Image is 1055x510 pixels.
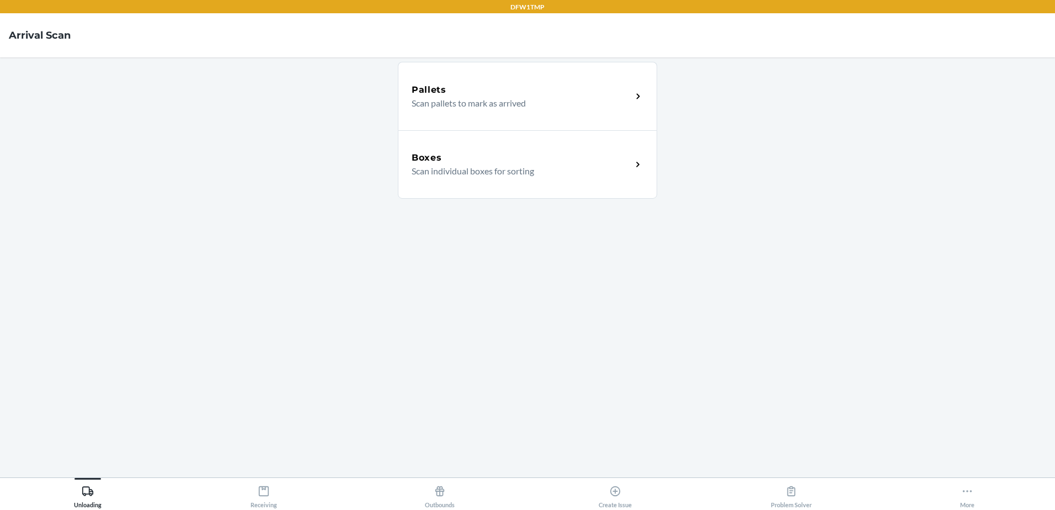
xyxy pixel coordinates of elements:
div: Outbounds [425,481,455,508]
p: Scan individual boxes for sorting [412,164,623,178]
div: Create Issue [599,481,632,508]
div: Receiving [251,481,277,508]
div: Problem Solver [771,481,812,508]
button: Create Issue [527,478,704,508]
h4: Arrival Scan [9,28,71,42]
div: More [960,481,974,508]
p: Scan pallets to mark as arrived [412,97,623,110]
button: Problem Solver [704,478,880,508]
div: Unloading [74,481,102,508]
h5: Boxes [412,151,442,164]
a: BoxesScan individual boxes for sorting [398,130,657,199]
button: Receiving [176,478,352,508]
a: PalletsScan pallets to mark as arrived [398,62,657,130]
p: DFW1TMP [510,2,545,12]
button: Outbounds [351,478,527,508]
h5: Pallets [412,83,446,97]
button: More [879,478,1055,508]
